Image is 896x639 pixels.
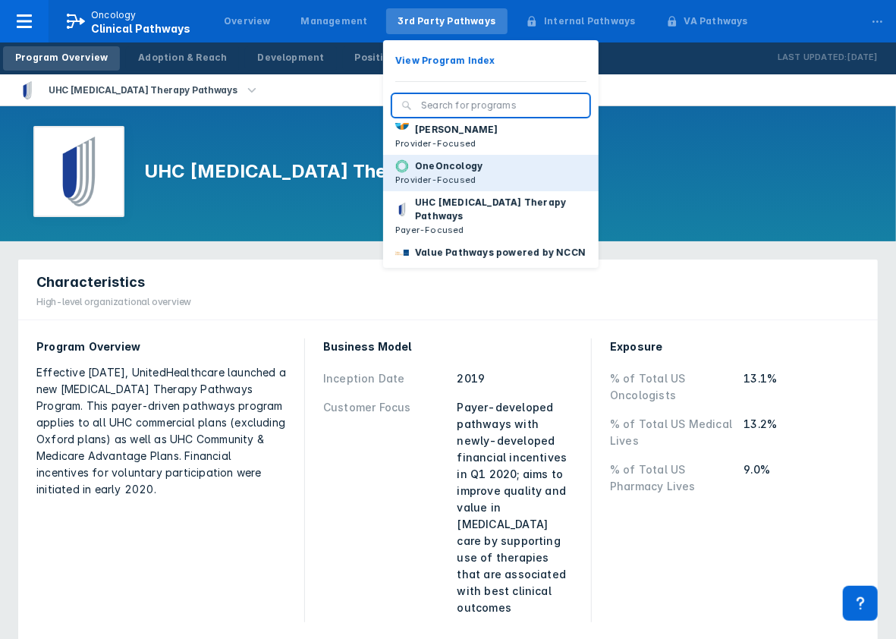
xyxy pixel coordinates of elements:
div: Contact Support [843,586,878,621]
div: Development [257,51,324,65]
div: Customer Focus [323,399,448,616]
button: OneOncologyProvider-Focused [383,155,599,191]
div: 3rd Party Pathways [398,14,496,28]
p: OneOncology [415,159,483,173]
img: oneoncology.png [395,159,409,173]
button: View Program Index [383,49,599,72]
div: 2019 [457,370,574,387]
img: value-pathways-nccn.png [395,250,409,255]
a: Program Overview [3,46,120,71]
p: Provider-Focused [395,137,586,150]
p: Provider-Focused [395,260,586,273]
div: 13.1% [744,370,860,404]
div: Internal Pathways [544,14,635,28]
a: Development [245,46,336,71]
a: Positioning [343,46,424,71]
div: Positioning [355,51,412,65]
p: Oncology Pathways powered by [PERSON_NAME] [415,109,586,137]
div: % of Total US Medical Lives [610,416,735,449]
button: UHC [MEDICAL_DATA] Therapy PathwaysPayer-Focused [383,191,599,241]
a: Overview [212,8,283,34]
div: Payer-developed pathways with newly-developed financial incentives in Q1 2020; aims to improve qu... [457,399,574,616]
div: Program Overview [36,338,286,355]
div: Management [301,14,368,28]
a: Management [289,8,380,34]
div: High-level organizational overview [36,295,191,309]
a: Adoption & Reach [126,46,239,71]
button: Oncology Pathways powered by [PERSON_NAME]Provider-Focused [383,105,599,155]
p: Payer-Focused [395,223,586,237]
button: Value Pathways powered by NCCNProvider-Focused [383,241,599,278]
p: UHC [MEDICAL_DATA] Therapy Pathways [415,196,586,223]
div: Program Overview [15,51,108,65]
h1: UHC [MEDICAL_DATA] Therapy Pathways [144,159,520,184]
img: dfci-pathways.png [395,116,409,130]
div: Overview [224,14,271,28]
p: Oncology [91,8,137,22]
img: uhc-pathways [18,81,36,99]
div: ... [863,2,893,34]
span: Clinical Pathways [91,22,190,35]
div: Adoption & Reach [138,51,227,65]
div: 9.0% [744,461,860,495]
div: VA Pathways [684,14,748,28]
div: Effective [DATE], UnitedHealthcare launched a new [MEDICAL_DATA] Therapy Pathways Program. This p... [36,364,286,498]
div: Exposure [610,338,860,355]
p: Provider-Focused [395,173,483,187]
p: [DATE] [847,50,878,65]
p: Value Pathways powered by NCCN [415,246,586,260]
span: Characteristics [36,273,145,291]
div: Business Model [323,338,573,355]
img: uhc-pathways.png [395,203,409,216]
div: Inception Date [323,370,448,387]
p: Last Updated: [778,50,847,65]
p: View Program Index [395,54,495,68]
div: UHC [MEDICAL_DATA] Therapy Pathways [42,80,244,101]
input: Search for programs [421,99,580,112]
a: 3rd Party Pathways [386,8,508,34]
img: uhc-pathways [44,137,114,206]
div: % of Total US Oncologists [610,370,735,404]
div: 13.2% [744,416,860,449]
div: % of Total US Pharmacy Lives [610,461,735,495]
